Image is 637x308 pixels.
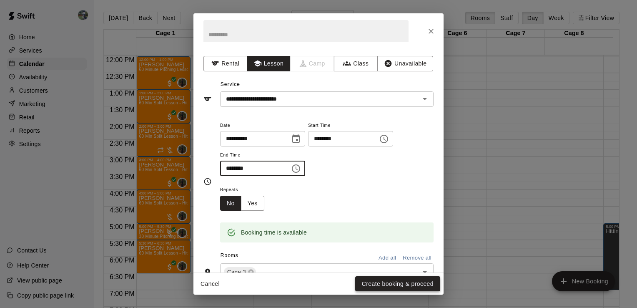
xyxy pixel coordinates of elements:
svg: Service [203,95,212,103]
button: Create booking & proceed [355,276,440,292]
span: Rooms [221,252,238,258]
span: End Time [220,150,305,161]
button: Add all [374,252,401,265]
svg: Rooms [203,268,212,276]
div: Booking time is available [241,225,307,240]
button: Open [419,266,431,278]
span: Repeats [220,184,271,196]
span: Camps can only be created in the Services page [291,56,334,71]
button: Open [419,93,431,105]
button: Choose time, selected time is 4:00 PM [376,131,392,147]
button: Class [334,56,378,71]
button: Choose time, selected time is 5:00 PM [288,160,304,177]
button: Yes [241,196,264,211]
span: Date [220,120,305,131]
button: No [220,196,241,211]
svg: Timing [203,177,212,186]
button: Choose date, selected date is Aug 13, 2025 [288,131,304,147]
button: Lesson [247,56,291,71]
span: Cage 3 [224,268,249,276]
span: Start Time [308,120,393,131]
div: outlined button group [220,196,264,211]
button: Cancel [197,276,223,292]
button: Remove all [401,252,434,265]
span: Service [221,81,240,87]
button: Unavailable [377,56,433,71]
button: Close [424,24,439,39]
button: Rental [203,56,247,71]
div: Cage 3 [224,267,256,277]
